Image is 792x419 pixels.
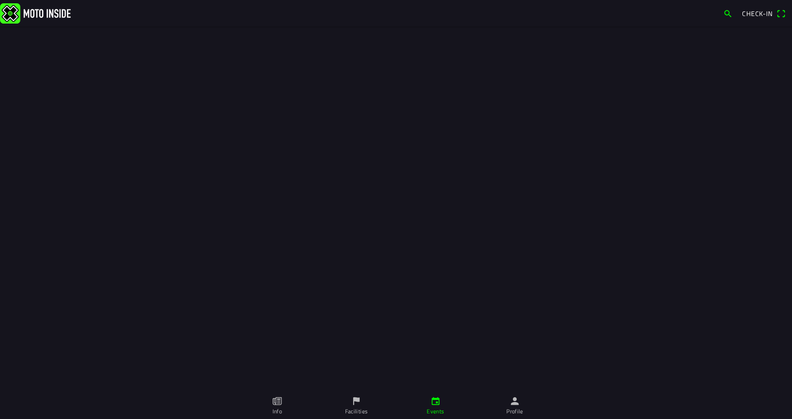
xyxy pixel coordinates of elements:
[345,407,368,416] ion-label: Facilities
[742,8,773,18] span: Check-in
[510,396,520,406] ion-icon: person
[427,407,444,416] ion-label: Events
[430,396,441,406] ion-icon: calendar
[272,396,282,406] ion-icon: paper
[272,407,282,416] ion-label: Info
[737,5,790,21] a: Check-inqr scanner
[506,407,523,416] ion-label: Profile
[718,5,737,21] a: search
[351,396,362,406] ion-icon: flag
